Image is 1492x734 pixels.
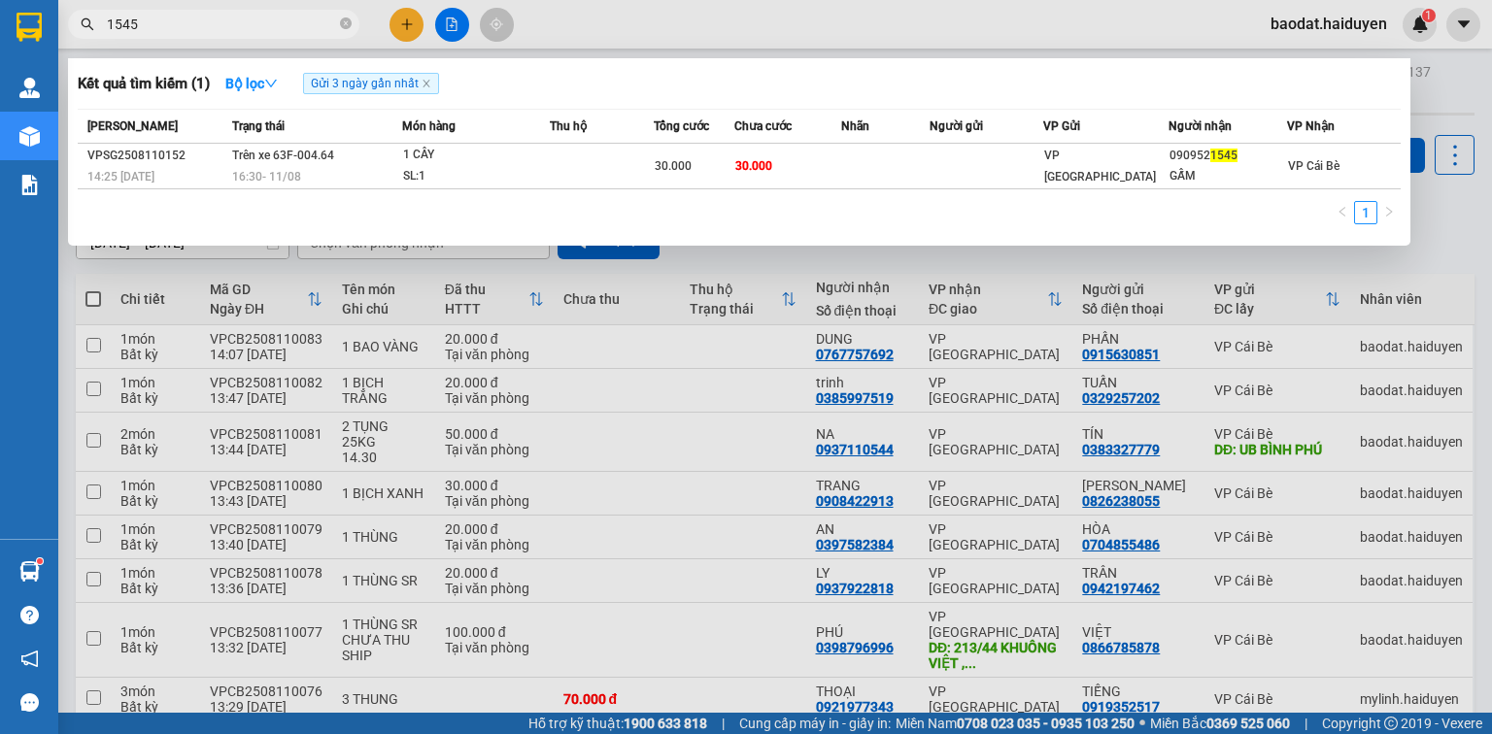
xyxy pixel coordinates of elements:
button: left [1331,201,1354,224]
div: VPSG2508110152 [87,146,226,166]
sup: 1 [37,558,43,564]
span: question-circle [20,606,39,624]
span: Tổng cước [654,119,709,133]
li: Next Page [1377,201,1401,224]
span: 30.000 [735,159,772,173]
span: Trên xe 63F-004.64 [232,149,334,162]
img: warehouse-icon [19,561,40,582]
span: Người nhận [1169,119,1232,133]
span: close [422,79,431,88]
span: close-circle [340,17,352,29]
li: 1 [1354,201,1377,224]
span: 30.000 [655,159,692,173]
button: Bộ lọcdown [210,68,293,99]
li: Previous Page [1331,201,1354,224]
div: SL: 1 [403,166,549,187]
span: Gửi 3 ngày gần nhất [303,73,439,94]
span: left [1337,206,1348,217]
h3: Kết quả tìm kiếm ( 1 ) [78,74,210,94]
span: [PERSON_NAME] [87,119,178,133]
span: notification [20,650,39,668]
a: 1 [1355,202,1376,223]
span: VP Gửi [1043,119,1080,133]
span: VP Cái Bè [1288,159,1339,173]
span: down [264,77,278,90]
strong: Bộ lọc [225,76,278,91]
img: solution-icon [19,175,40,195]
span: Món hàng [402,119,456,133]
span: Người gửi [930,119,983,133]
span: Thu hộ [550,119,587,133]
span: 14:25 [DATE] [87,170,154,183]
img: warehouse-icon [19,78,40,98]
div: GẤM [1170,166,1286,186]
button: right [1377,201,1401,224]
img: logo-vxr [17,13,42,42]
span: right [1383,206,1395,217]
span: 16:30 - 11/08 [232,170,301,183]
div: 1 CÂY [403,145,549,166]
span: 1545 [1210,149,1238,162]
input: Tìm tên, số ĐT hoặc mã đơn [107,14,336,35]
img: warehouse-icon [19,126,40,147]
span: VP Nhận [1287,119,1335,133]
div: 090952 [1170,146,1286,166]
span: VP [GEOGRAPHIC_DATA] [1044,149,1156,183]
span: Nhãn [841,119,869,133]
span: search [81,17,94,31]
span: Chưa cước [734,119,792,133]
span: Trạng thái [232,119,285,133]
span: message [20,693,39,712]
span: close-circle [340,16,352,34]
